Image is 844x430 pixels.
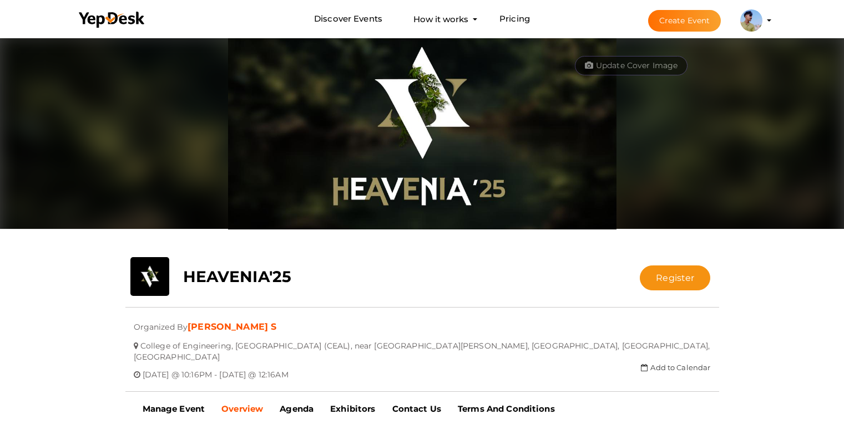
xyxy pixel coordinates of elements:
a: Terms And Conditions [449,395,563,423]
a: [PERSON_NAME] S [188,321,276,332]
a: Pricing [499,9,530,29]
b: Manage Event [143,403,205,414]
a: Discover Events [314,9,382,29]
span: Organized By [134,314,188,332]
img: XMXXJS01_normal.png [228,35,616,229]
button: Create Event [648,10,721,32]
b: Terms And Conditions [458,403,555,414]
span: [DATE] @ 10:16PM - [DATE] @ 12:16AM [143,361,289,380]
a: Agenda [271,395,322,423]
b: Contact Us [392,403,441,414]
span: College of Engineering, [GEOGRAPHIC_DATA] (CEAL), near [GEOGRAPHIC_DATA][PERSON_NAME], [GEOGRAPHI... [134,332,710,362]
a: Add to Calendar [641,363,710,372]
button: How it works [410,9,472,29]
b: Agenda [280,403,314,414]
img: ACg8ocJGBugWf46vlAxFKnmEmXFB0dVIE6nLWHjAnHOX4--cnbseAhP8MQ=s100 [740,9,762,32]
a: Contact Us [384,395,449,423]
b: Exhibitors [330,403,375,414]
a: Exhibitors [322,395,383,423]
a: Overview [213,395,271,423]
b: HEAVENIA'25 [183,267,292,286]
button: Update Cover Image [575,56,688,75]
button: Register [640,265,710,290]
b: Overview [221,403,263,414]
a: Manage Event [134,395,214,423]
